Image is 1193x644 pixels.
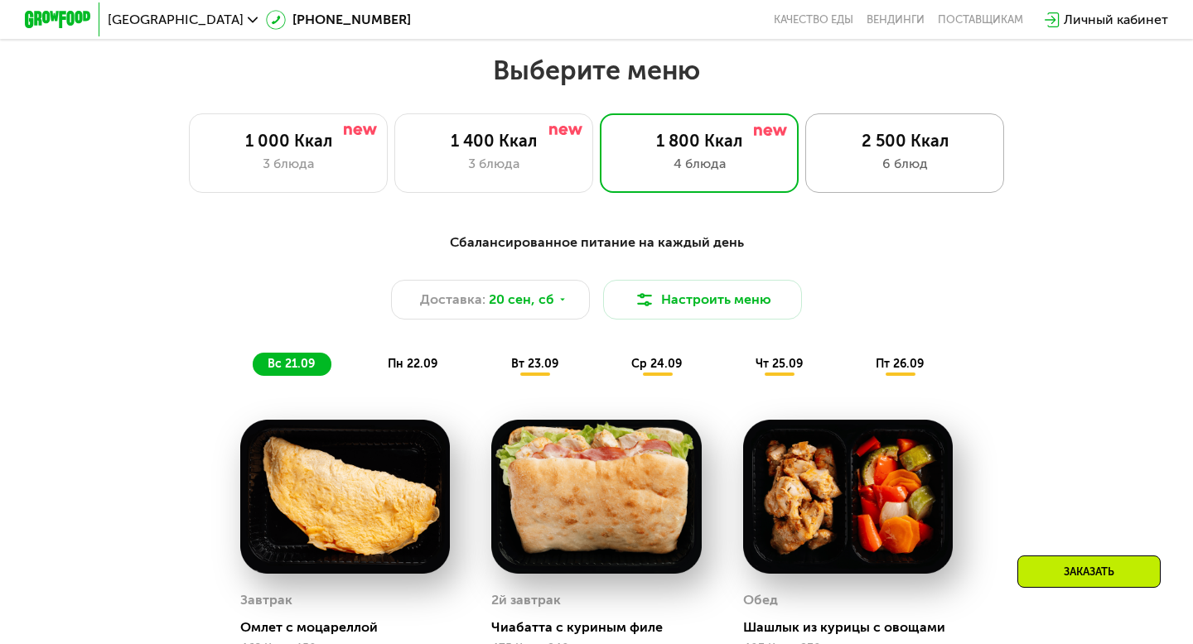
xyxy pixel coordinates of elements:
a: Вендинги [867,13,925,26]
div: Завтрак [240,588,292,613]
span: вс 21.09 [268,357,315,371]
div: Шашлык из курицы с овощами [743,619,966,636]
span: ср 24.09 [631,357,682,371]
div: 3 блюда [206,154,370,174]
a: Качество еды [774,13,853,26]
span: вт 23.09 [511,357,558,371]
span: [GEOGRAPHIC_DATA] [108,13,244,26]
div: 1 000 Ккал [206,131,370,151]
div: Личный кабинет [1064,10,1168,30]
span: чт 25.09 [756,357,803,371]
div: Чиабатта с куриным филе [491,619,714,636]
div: Обед [743,588,778,613]
span: пт 26.09 [876,357,924,371]
span: Доставка: [420,290,485,310]
span: 20 сен, сб [489,290,554,310]
div: 2 500 Ккал [823,131,987,151]
div: Омлет с моцареллой [240,619,463,636]
div: 4 блюда [617,154,781,174]
div: 1 800 Ккал [617,131,781,151]
div: 2й завтрак [491,588,561,613]
div: 1 400 Ккал [412,131,576,151]
a: [PHONE_NUMBER] [266,10,411,30]
h2: Выберите меню [53,54,1140,87]
div: Заказать [1017,555,1161,588]
div: поставщикам [938,13,1023,26]
div: 3 блюда [412,154,576,174]
button: Настроить меню [603,280,802,320]
span: пн 22.09 [388,357,437,371]
div: 6 блюд [823,154,987,174]
div: Сбалансированное питание на каждый день [106,233,1087,253]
